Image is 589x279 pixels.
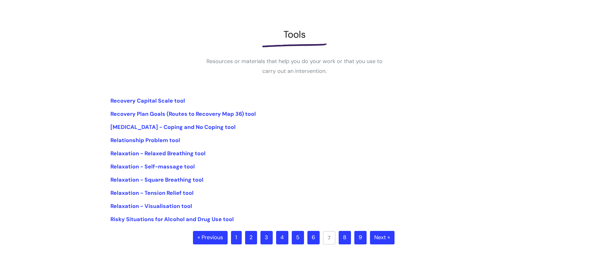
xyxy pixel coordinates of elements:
[110,176,203,183] a: Relaxation - Square Breathing tool
[292,231,304,244] a: 5
[110,123,236,131] a: [MEDICAL_DATA] - Coping and No Coping tool
[245,231,257,244] a: 2
[110,97,185,104] a: Recovery Capital Scale tool
[110,163,195,170] a: Relaxation - Self-massage tool
[110,137,180,144] a: Relationship Problem tool
[110,216,234,223] a: Risky Situations for Alcohol and Drug Use tool
[370,231,395,244] a: Next »
[276,231,288,244] a: 4
[354,231,367,244] a: 9
[110,150,206,157] a: Relaxation - Relaxed Breathing tool
[110,110,256,118] a: Recovery Plan Goals (Routes to Recovery Map 36) tool
[110,202,192,210] a: Relaxation - Visualisation tool
[339,231,351,244] a: 8
[231,231,242,244] a: 1
[202,56,387,76] p: Resources or materials that help you do your work or that you use to carry out an intervention.
[193,231,228,244] a: « Previous
[323,231,335,244] a: 7
[307,231,320,244] a: 6
[260,231,273,244] a: 3
[110,189,194,197] a: Relaxation - Tension Relief tool
[110,29,479,40] h1: Tools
